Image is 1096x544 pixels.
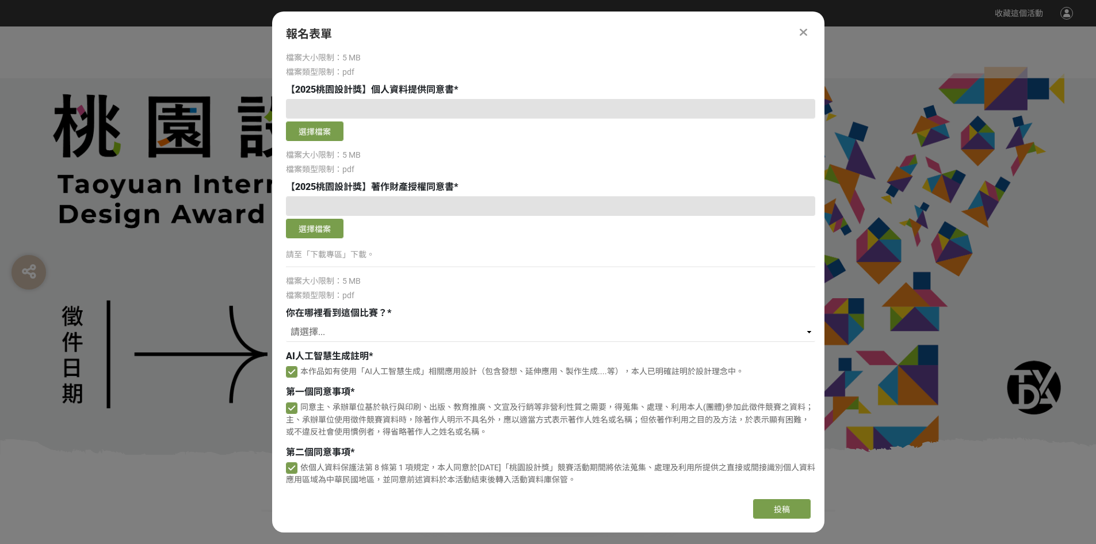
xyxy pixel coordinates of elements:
[286,181,454,192] span: 【2025桃園設計獎】著作財產授權同意書
[286,67,354,77] span: 檔案類型限制：pdf
[774,505,790,514] span: 投稿
[286,276,361,286] span: 檔案大小限制：5 MB
[300,367,744,376] span: 本作品如有使用「AI人工智慧生成」相關應用設計（包含發想、延伸應用、製作生成....等），本人已明確註明於設計理念中。
[286,150,361,159] span: 檔案大小限制：5 MB
[286,249,815,261] p: 請至「下載專區」下載。
[995,9,1043,18] span: 收藏這個活動
[286,463,815,484] span: 依個人資料保護法第 8 條第 1 項規定，本人同意於[DATE]「桃園設計獎」競賽活動期間將依法蒐集、處理及利用所提供之直接或間接識別個人資料應用區域為中華民國地區，並同意前述資料於本活動結束後...
[286,165,354,174] span: 檔案類型限制：pdf
[286,447,350,458] span: 第二個同意事項
[286,402,814,436] span: 同意主、承辦單位基於執行與印刷、出版、教育推廣、文宣及行銷等非營利性質之需要，得蒐集、處理、利用本人(團體)參加此徵件競賽之資料；主、承辦單位使用徵件競賽資料時，除著作人明示不具名外，應以適當方...
[286,351,369,362] span: AI人工智慧生成註明
[286,27,332,41] span: 報名表單
[286,219,343,238] button: 選擇檔案
[286,53,361,62] span: 檔案大小限制：5 MB
[286,307,387,318] span: 你在哪裡看到這個比賽？
[261,455,836,482] h1: 2025桃園設計獎
[286,386,350,397] span: 第一個同意事項
[753,499,811,519] button: 投稿
[286,121,343,141] button: 選擇檔案
[286,84,454,95] span: 【2025桃園設計獎】個人資料提供同意書
[286,291,354,300] span: 檔案類型限制：pdf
